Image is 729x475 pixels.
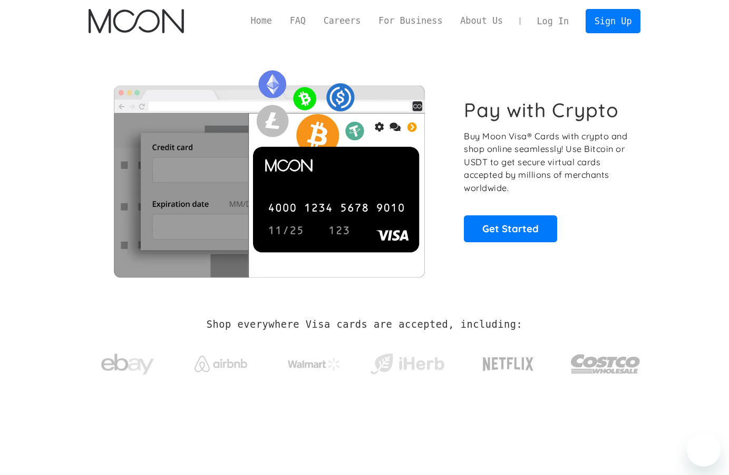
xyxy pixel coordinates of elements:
a: FAQ [281,14,315,27]
a: For Business [370,14,451,27]
a: Home [242,14,281,27]
h1: Pay with Crypto [464,98,619,122]
a: ebay [89,337,167,386]
a: home [89,9,184,33]
img: Moon Logo [89,9,184,33]
p: Buy Moon Visa® Cards with crypto and shop online seamlessly! Use Bitcoin or USDT to get secure vi... [464,130,629,195]
a: Log In [528,9,578,33]
img: ebay [101,348,154,381]
img: iHerb [368,350,446,378]
img: Costco [570,344,641,384]
a: Costco [570,334,641,389]
iframe: Button to launch messaging window [687,433,721,467]
a: Airbnb [181,345,260,377]
img: Airbnb [195,356,247,372]
a: About Us [451,14,512,27]
h2: Shop everywhere Visa cards are accepted, including: [207,319,522,330]
a: Sign Up [586,9,640,33]
img: Moon Cards let you spend your crypto anywhere Visa is accepted. [89,63,450,277]
a: Walmart [275,347,353,376]
a: Get Started [464,215,557,242]
img: Walmart [288,358,341,370]
a: iHerb [368,340,446,383]
img: Netflix [482,351,534,377]
a: Netflix [461,340,556,383]
a: Careers [315,14,370,27]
